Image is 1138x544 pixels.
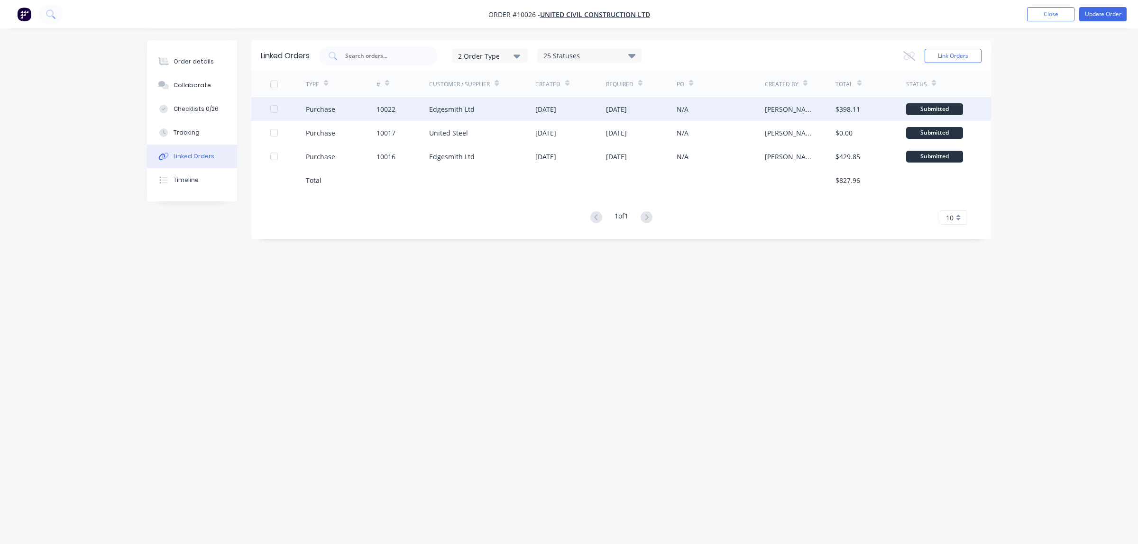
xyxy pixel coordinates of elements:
[538,51,641,61] div: 25 Statuses
[835,175,860,185] div: $827.96
[429,152,475,162] div: Edgesmith Ltd
[606,128,627,138] div: [DATE]
[535,104,556,114] div: [DATE]
[835,104,860,114] div: $398.11
[174,152,214,161] div: Linked Orders
[946,213,954,223] span: 10
[429,104,475,114] div: Edgesmith Ltd
[677,80,684,89] div: PO
[535,152,556,162] div: [DATE]
[906,151,963,163] div: Submitted
[147,168,237,192] button: Timeline
[147,145,237,168] button: Linked Orders
[147,97,237,121] button: Checklists 0/26
[174,105,219,113] div: Checklists 0/26
[677,128,688,138] div: N/A
[174,81,211,90] div: Collaborate
[925,49,982,63] button: Link Orders
[147,121,237,145] button: Tracking
[488,10,540,19] span: Order #10026 -
[765,104,817,114] div: [PERSON_NAME]
[306,175,321,185] div: Total
[17,7,31,21] img: Factory
[306,128,335,138] div: Purchase
[261,50,310,62] div: Linked Orders
[765,152,817,162] div: [PERSON_NAME]
[835,152,860,162] div: $429.85
[429,128,468,138] div: United Steel
[174,176,199,184] div: Timeline
[906,127,963,139] div: Submitted
[1079,7,1127,21] button: Update Order
[1027,7,1074,21] button: Close
[174,57,214,66] div: Order details
[458,51,522,61] div: 2 Order Type
[174,128,200,137] div: Tracking
[677,152,688,162] div: N/A
[147,73,237,97] button: Collaborate
[606,104,627,114] div: [DATE]
[344,51,423,61] input: Search orders...
[835,128,853,138] div: $0.00
[535,80,560,89] div: Created
[677,104,688,114] div: N/A
[376,80,380,89] div: #
[765,80,798,89] div: Created By
[429,80,490,89] div: Customer / Supplier
[147,50,237,73] button: Order details
[306,104,335,114] div: Purchase
[906,80,927,89] div: Status
[376,128,395,138] div: 10017
[606,152,627,162] div: [DATE]
[615,211,628,225] div: 1 of 1
[376,104,395,114] div: 10022
[376,152,395,162] div: 10016
[835,80,853,89] div: Total
[540,10,650,19] a: United Civil Construction Ltd
[765,128,817,138] div: [PERSON_NAME]
[906,103,963,115] div: Submitted
[306,80,319,89] div: TYPE
[535,128,556,138] div: [DATE]
[452,49,528,63] button: 2 Order Type
[306,152,335,162] div: Purchase
[606,80,633,89] div: Required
